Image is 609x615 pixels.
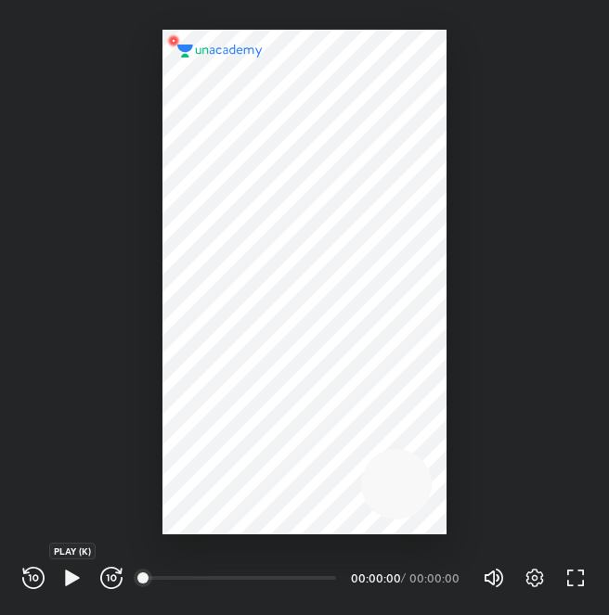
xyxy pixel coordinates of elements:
div: / [401,572,406,583]
img: wMgqJGBwKWe8AAAAABJRU5ErkJggg== [162,30,185,52]
div: 00:00:00 [409,572,460,583]
div: 00:00:00 [351,572,397,583]
img: logo.2a7e12a2.svg [177,45,263,58]
div: PLAY (K) [49,543,96,559]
